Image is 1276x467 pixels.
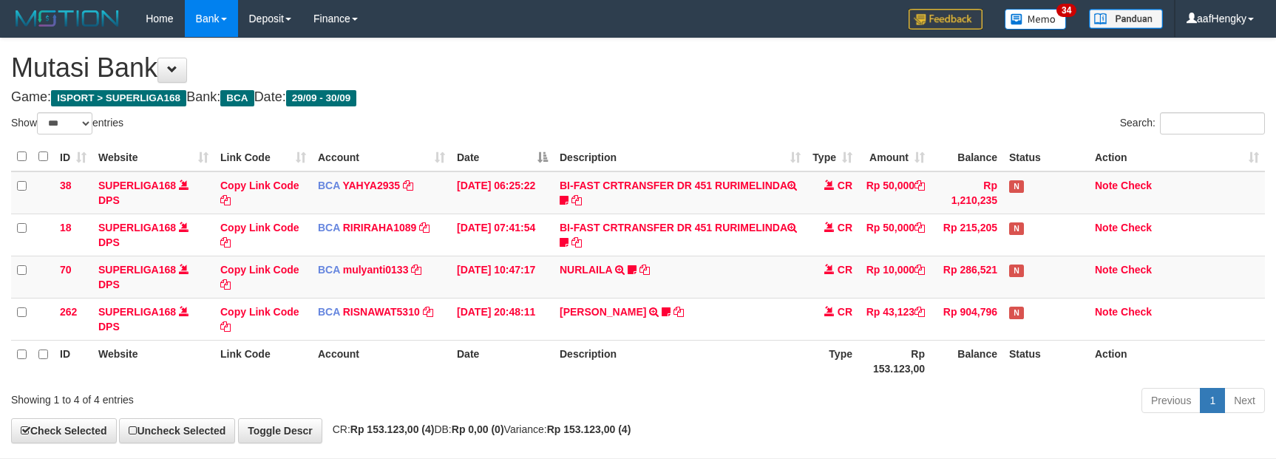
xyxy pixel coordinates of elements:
[51,90,186,106] span: ISPORT > SUPERLIGA168
[639,264,650,276] a: Copy NURLAILA to clipboard
[931,256,1003,298] td: Rp 286,521
[673,306,684,318] a: Copy YOSI EFENDI to clipboard
[931,340,1003,382] th: Balance
[60,264,72,276] span: 70
[419,222,430,234] a: Copy RIRIRAHA1089 to clipboard
[11,418,117,443] a: Check Selected
[858,171,931,214] td: Rp 50,000
[11,90,1265,105] h4: Game: Bank: Date:
[312,340,451,382] th: Account
[1005,9,1067,30] img: Button%20Memo.svg
[214,340,312,382] th: Link Code
[931,171,1003,214] td: Rp 1,210,235
[60,222,72,234] span: 18
[451,214,554,256] td: [DATE] 07:41:54
[807,143,858,171] th: Type: activate to sort column ascending
[858,298,931,340] td: Rp 43,123
[1003,340,1089,382] th: Status
[220,306,299,333] a: Copy Link Code
[92,256,214,298] td: DPS
[1200,388,1225,413] a: 1
[1224,388,1265,413] a: Next
[343,222,417,234] a: RIRIRAHA1089
[1009,180,1024,193] span: Has Note
[1121,264,1152,276] a: Check
[92,171,214,214] td: DPS
[11,386,520,407] div: Showing 1 to 4 of 4 entries
[54,143,92,171] th: ID: activate to sort column ascending
[1089,143,1265,171] th: Action: activate to sort column ascending
[838,222,852,234] span: CR
[238,418,322,443] a: Toggle Descr
[1121,180,1152,191] a: Check
[318,264,340,276] span: BCA
[452,423,504,435] strong: Rp 0,00 (0)
[914,306,925,318] a: Copy Rp 43,123 to clipboard
[931,298,1003,340] td: Rp 904,796
[838,264,852,276] span: CR
[1089,340,1265,382] th: Action
[554,143,807,171] th: Description: activate to sort column ascending
[554,214,807,256] td: BI-FAST CRTRANSFER DR 451 RURIMELINDA
[1141,388,1201,413] a: Previous
[451,256,554,298] td: [DATE] 10:47:17
[92,214,214,256] td: DPS
[11,112,123,134] label: Show entries
[1003,143,1089,171] th: Status
[98,222,176,234] a: SUPERLIGA168
[350,423,435,435] strong: Rp 153.123,00 (4)
[554,340,807,382] th: Description
[1160,112,1265,134] input: Search:
[1009,265,1024,277] span: Has Note
[807,340,858,382] th: Type
[1095,222,1118,234] a: Note
[11,53,1265,83] h1: Mutasi Bank
[451,298,554,340] td: [DATE] 20:48:11
[92,340,214,382] th: Website
[931,143,1003,171] th: Balance
[98,264,176,276] a: SUPERLIGA168
[423,306,433,318] a: Copy RISNAWAT5310 to clipboard
[858,256,931,298] td: Rp 10,000
[220,222,299,248] a: Copy Link Code
[838,306,852,318] span: CR
[60,306,77,318] span: 262
[560,306,646,318] a: [PERSON_NAME]
[1095,264,1118,276] a: Note
[547,423,631,435] strong: Rp 153.123,00 (4)
[914,264,925,276] a: Copy Rp 10,000 to clipboard
[119,418,235,443] a: Uncheck Selected
[343,264,409,276] a: mulyanti0133
[342,180,400,191] a: YAHYA2935
[451,143,554,171] th: Date: activate to sort column descending
[325,423,631,435] span: CR: DB: Variance:
[571,194,582,206] a: Copy BI-FAST CRTRANSFER DR 451 RURIMELINDA to clipboard
[403,180,413,191] a: Copy YAHYA2935 to clipboard
[92,143,214,171] th: Website: activate to sort column ascending
[1009,307,1024,319] span: Has Note
[220,180,299,206] a: Copy Link Code
[98,306,176,318] a: SUPERLIGA168
[92,298,214,340] td: DPS
[858,340,931,382] th: Rp 153.123,00
[1009,222,1024,235] span: Has Note
[571,236,582,248] a: Copy BI-FAST CRTRANSFER DR 451 RURIMELINDA to clipboard
[1121,306,1152,318] a: Check
[451,340,554,382] th: Date
[343,306,420,318] a: RISNAWAT5310
[286,90,357,106] span: 29/09 - 30/09
[318,180,340,191] span: BCA
[914,180,925,191] a: Copy Rp 50,000 to clipboard
[858,214,931,256] td: Rp 50,000
[214,143,312,171] th: Link Code: activate to sort column ascending
[1089,9,1163,29] img: panduan.png
[560,264,612,276] a: NURLAILA
[318,222,340,234] span: BCA
[914,222,925,234] a: Copy Rp 50,000 to clipboard
[554,171,807,214] td: BI-FAST CRTRANSFER DR 451 RURIMELINDA
[1095,180,1118,191] a: Note
[60,180,72,191] span: 38
[858,143,931,171] th: Amount: activate to sort column ascending
[98,180,176,191] a: SUPERLIGA168
[220,90,254,106] span: BCA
